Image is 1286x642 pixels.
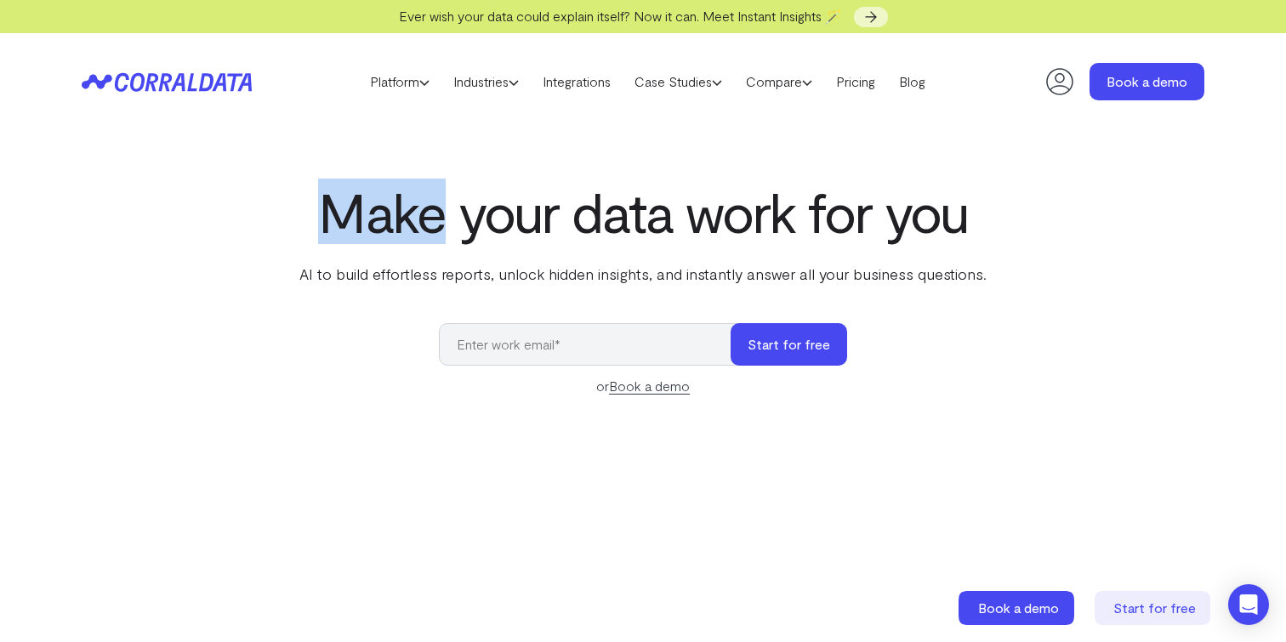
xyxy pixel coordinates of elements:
[887,69,937,94] a: Blog
[296,263,990,285] p: AI to build effortless reports, unlock hidden insights, and instantly answer all your business qu...
[531,69,623,94] a: Integrations
[623,69,734,94] a: Case Studies
[978,599,1059,616] span: Book a demo
[296,181,990,242] h1: Make your data work for you
[358,69,441,94] a: Platform
[1090,63,1204,100] a: Book a demo
[1228,584,1269,625] div: Open Intercom Messenger
[1095,591,1214,625] a: Start for free
[731,323,847,366] button: Start for free
[1113,599,1196,616] span: Start for free
[399,8,842,24] span: Ever wish your data could explain itself? Now it can. Meet Instant Insights 🪄
[734,69,824,94] a: Compare
[439,323,748,366] input: Enter work email*
[441,69,531,94] a: Industries
[824,69,887,94] a: Pricing
[609,378,690,395] a: Book a demo
[959,591,1078,625] a: Book a demo
[439,376,847,396] div: or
